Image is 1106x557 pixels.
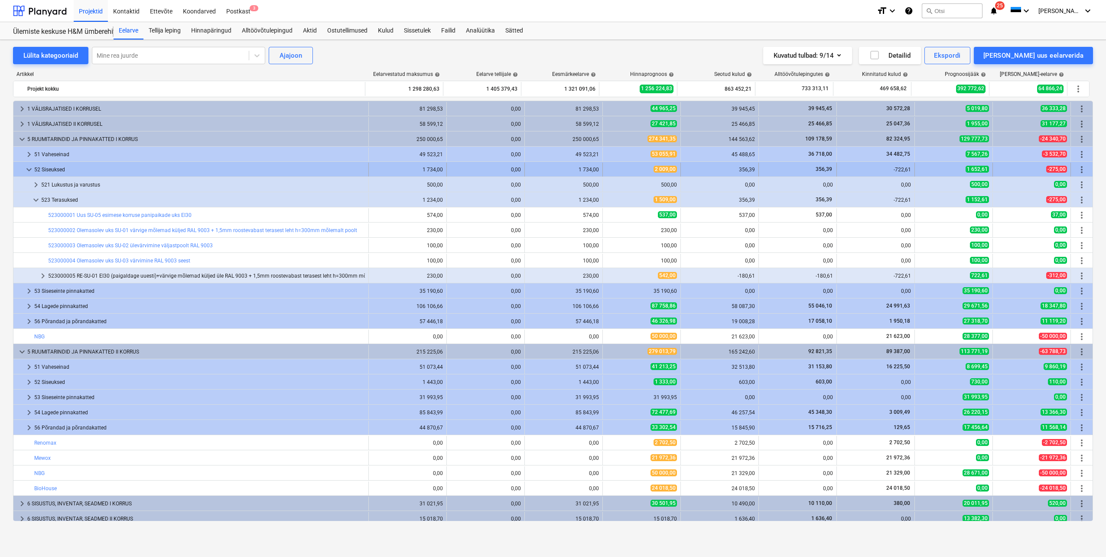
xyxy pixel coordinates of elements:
[885,105,911,111] span: 30 572,28
[885,136,911,142] span: 82 324,95
[815,197,833,203] span: 356,39
[433,72,440,77] span: help
[34,147,365,161] div: 51 Vaheseinad
[114,22,143,39] a: Eelarve
[143,22,186,39] a: Tellija leping
[684,136,755,142] div: 144 563,62
[684,318,755,324] div: 19 008,28
[606,258,677,264] div: 100,00
[48,212,192,218] a: 523000001 Uus SU-05 esimese korruse panipaikade uks EI30
[1077,210,1087,220] span: Rohkem tegevusi
[862,71,908,77] div: Kinnitatud kulud
[450,182,521,188] div: 0,00
[24,301,34,311] span: keyboard_arrow_right
[528,167,599,173] div: 1 734,00
[48,258,190,264] a: 523000004 Olemasolev uks SU-03 värvimine RAL 9003 seest
[956,85,986,93] span: 392 772,62
[1077,514,1087,524] span: Rohkem tegevusi
[1077,149,1087,160] span: Rohkem tegevusi
[34,470,45,476] a: NBG
[840,167,911,173] div: -722,61
[525,82,595,96] div: 1 321 091,06
[27,345,365,359] div: 5 RUUMITARINDID JA PINNAKATTED II KORRUS
[450,151,521,157] div: 0,00
[684,121,755,127] div: 25 466,85
[966,105,989,112] span: 5 019,80
[684,197,755,203] div: 356,39
[450,349,521,355] div: 0,00
[840,212,911,218] div: 0,00
[1046,166,1067,173] span: -275,00
[17,514,27,524] span: keyboard_arrow_right
[840,242,911,249] div: 0,00
[1077,134,1087,144] span: Rohkem tegevusi
[807,121,833,127] span: 25 466,85
[237,22,298,39] a: Alltöövõtulepingud
[966,166,989,173] span: 1 652,61
[658,211,677,218] span: 537,00
[966,120,989,127] span: 1 955,00
[1077,316,1087,327] span: Rohkem tegevusi
[450,106,521,112] div: 0,00
[511,72,518,77] span: help
[27,117,365,131] div: 1 VÄLISRAJATISED II KORRUSEL
[970,272,989,279] span: 722,61
[528,273,599,279] div: 230,00
[762,182,833,188] div: 0,00
[528,106,599,112] div: 81 298,53
[1021,6,1031,16] i: keyboard_arrow_down
[372,334,443,340] div: 0,00
[1077,438,1087,448] span: Rohkem tegevusi
[904,6,913,16] i: Abikeskus
[528,212,599,218] div: 574,00
[450,318,521,324] div: 0,00
[41,193,365,207] div: 523 Terasuksed
[1083,6,1093,16] i: keyboard_arrow_down
[24,423,34,433] span: keyboard_arrow_right
[1046,272,1067,279] span: -312,00
[1077,180,1087,190] span: Rohkem tegevusi
[372,106,443,112] div: 81 298,53
[885,348,911,354] span: 89 387,00
[651,302,677,309] span: 87 758,86
[974,47,1093,64] button: [PERSON_NAME] uus eelarverida
[34,284,365,298] div: 53 Siseseinte pinnakatted
[1077,498,1087,509] span: Rohkem tegevusi
[1038,7,1082,14] span: [PERSON_NAME]
[840,182,911,188] div: 0,00
[684,334,755,340] div: 21 623,00
[373,71,440,77] div: Eelarvestatud maksumus
[606,227,677,233] div: 230,00
[1077,119,1087,129] span: Rohkem tegevusi
[450,242,521,249] div: 0,00
[651,105,677,112] span: 44 965,25
[1046,196,1067,203] span: -275,00
[774,71,830,77] div: Alltöövõtulepingutes
[23,50,78,61] div: Lülita kategooriaid
[450,197,521,203] div: 0,00
[774,50,842,61] div: Kuvatud tulbad : 9/14
[1042,151,1067,157] span: -3 532,70
[27,82,361,96] div: Projekt kokku
[807,348,833,354] span: 92 821,35
[1077,256,1087,266] span: Rohkem tegevusi
[762,334,833,340] div: 0,00
[1054,242,1067,249] span: 0,00
[186,22,237,39] a: Hinnapäringud
[879,85,908,92] span: 469 658,62
[654,196,677,203] span: 1 509,00
[926,7,933,14] span: search
[500,22,528,39] a: Sätted
[762,273,833,279] div: -180,61
[807,318,833,324] span: 17 058,10
[840,288,911,294] div: 0,00
[528,121,599,127] div: 58 599,12
[651,333,677,340] span: 50 000,00
[840,197,911,203] div: -722,61
[859,47,921,64] button: Detailid
[807,151,833,157] span: 36 718,00
[885,151,911,157] span: 34 482,75
[1000,71,1064,77] div: [PERSON_NAME]-eelarve
[450,288,521,294] div: 0,00
[528,334,599,340] div: 0,00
